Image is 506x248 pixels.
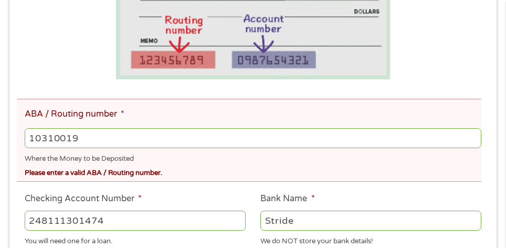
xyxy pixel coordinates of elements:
[25,109,124,120] label: ABA / Routing number
[25,128,481,148] input: 263177916
[25,164,481,178] div: Please enter a valid ABA / Routing number.
[25,211,246,231] input: 345634636
[260,193,314,204] label: Bank Name
[25,150,481,164] div: Where the Money to be Deposited
[25,193,142,204] label: Checking Account Number
[25,233,246,247] div: You will need one for a loan.
[260,233,481,247] div: We do NOT store your bank details!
